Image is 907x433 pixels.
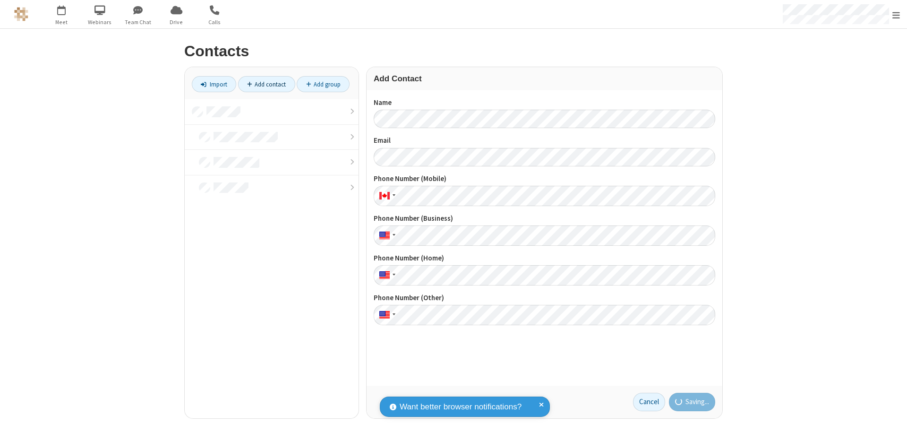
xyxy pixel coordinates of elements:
[374,225,398,246] div: United States: + 1
[120,18,156,26] span: Team Chat
[159,18,194,26] span: Drive
[192,76,236,92] a: Import
[374,97,715,108] label: Name
[685,397,709,407] span: Saving...
[297,76,350,92] a: Add group
[400,401,522,413] span: Want better browser notifications?
[374,293,715,303] label: Phone Number (Other)
[197,18,232,26] span: Calls
[238,76,295,92] a: Add contact
[669,393,716,412] button: Saving...
[374,253,715,264] label: Phone Number (Home)
[374,186,398,206] div: Canada: + 1
[374,305,398,325] div: United States: + 1
[82,18,118,26] span: Webinars
[374,213,715,224] label: Phone Number (Business)
[374,74,715,83] h3: Add Contact
[14,7,28,21] img: QA Selenium DO NOT DELETE OR CHANGE
[374,265,398,286] div: United States: + 1
[374,135,715,146] label: Email
[633,393,665,412] a: Cancel
[44,18,79,26] span: Meet
[374,173,715,184] label: Phone Number (Mobile)
[184,43,723,60] h2: Contacts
